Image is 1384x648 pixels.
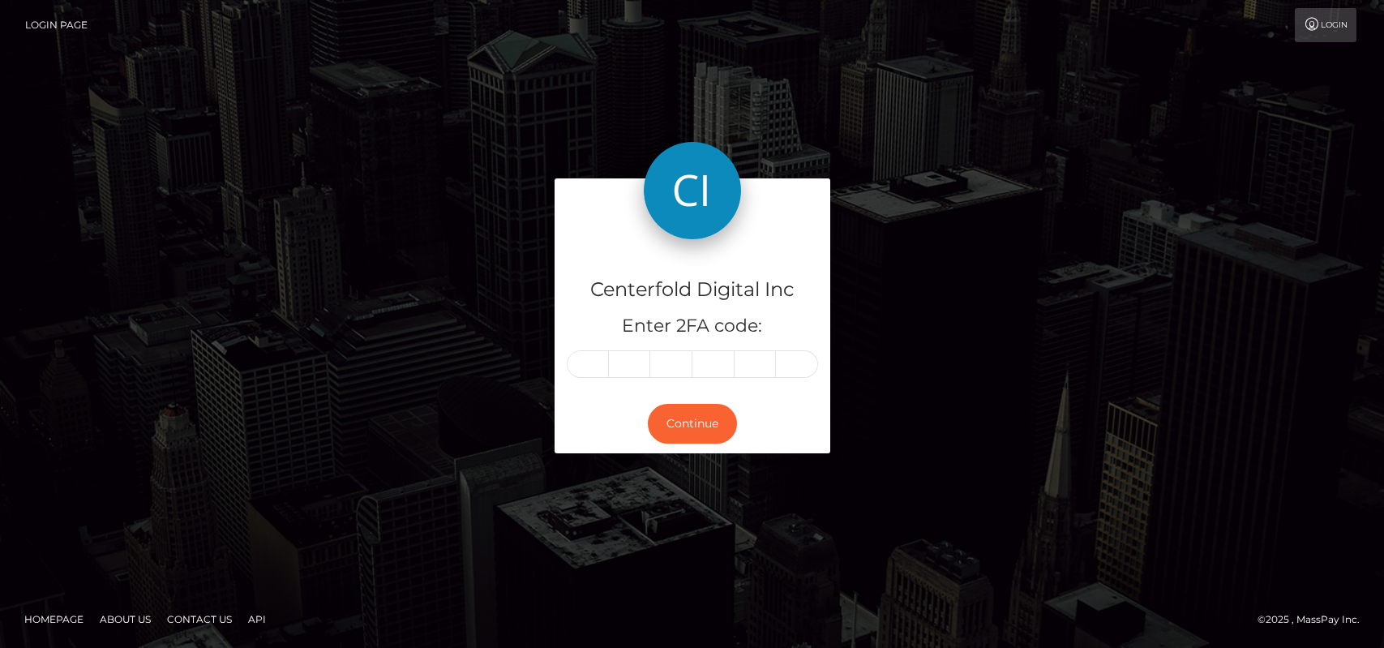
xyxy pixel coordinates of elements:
[161,607,238,632] a: Contact Us
[1258,611,1372,629] div: © 2025 , MassPay Inc.
[18,607,90,632] a: Homepage
[25,8,88,42] a: Login Page
[242,607,272,632] a: API
[1295,8,1356,42] a: Login
[567,276,818,304] h4: Centerfold Digital Inc
[93,607,157,632] a: About Us
[567,314,818,339] h5: Enter 2FA code:
[648,404,737,444] button: Continue
[644,142,741,239] img: Centerfold Digital Inc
